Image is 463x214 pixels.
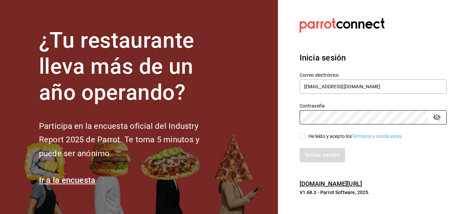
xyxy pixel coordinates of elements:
[39,119,222,161] h2: Participa en la encuesta oficial del Industry Report 2025 de Parrot. Te toma 5 minutos y puede se...
[352,134,403,139] a: Términos y condiciones.
[308,133,403,140] div: He leído y acepto los
[300,73,447,77] label: Correo electrónico
[39,28,222,105] h1: ¿Tu restaurante lleva más de un año operando?
[431,112,443,123] button: passwordField
[300,103,447,108] label: Contraseña
[300,189,447,196] p: V1.68.3 - Parrot Software, 2025.
[300,52,447,64] h3: Inicia sesión
[300,79,447,94] input: Ingresa tu correo electrónico
[300,180,362,187] a: [DOMAIN_NAME][URL]
[39,175,96,185] a: Ir a la encuesta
